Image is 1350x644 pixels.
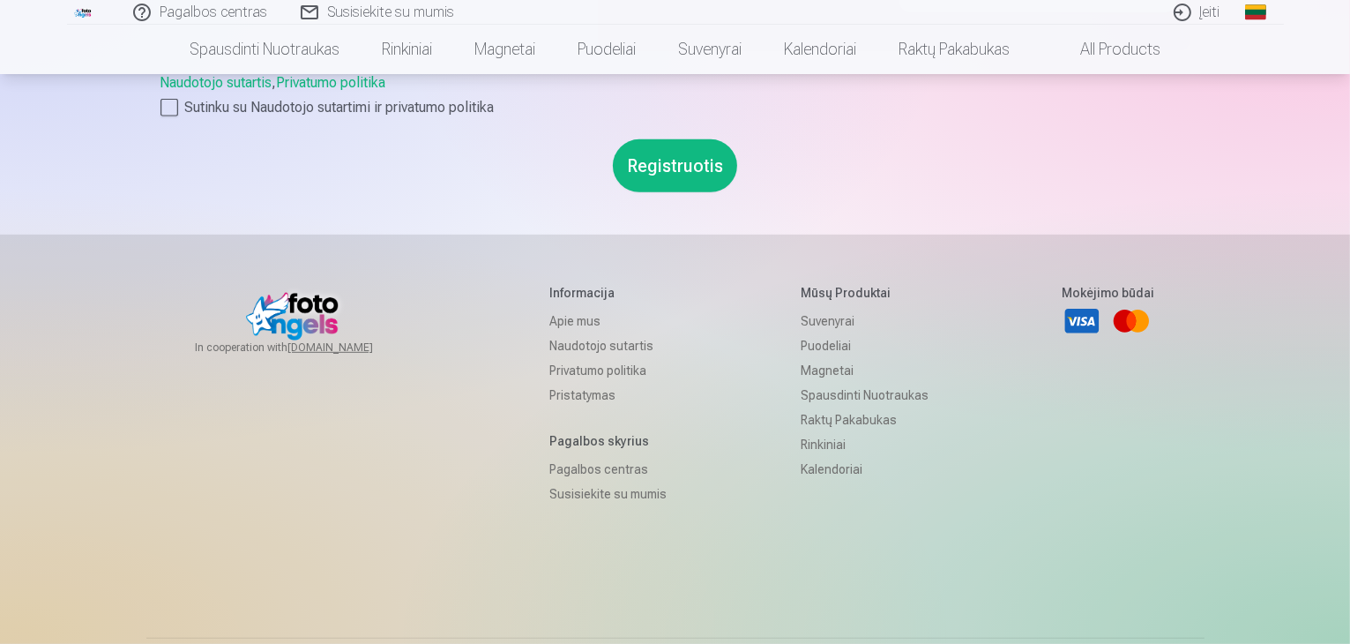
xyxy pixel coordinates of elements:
a: Pristatymas [549,383,667,408]
a: Naudotojo sutartis [549,333,667,358]
a: Kalendoriai [801,457,929,482]
a: Magnetai [453,25,556,74]
label: Sutinku su Naudotojo sutartimi ir privatumo politika [160,97,1190,118]
img: /fa2 [74,7,93,18]
span: In cooperation with [195,341,415,355]
h5: Informacija [549,284,667,302]
a: Puodeliai [556,25,657,74]
a: All products [1031,25,1182,74]
a: Susisiekite su mumis [549,482,667,506]
a: [DOMAIN_NAME] [287,341,415,355]
button: Registruotis [613,139,737,192]
h5: Pagalbos skyrius [549,432,667,450]
a: Spausdinti nuotraukas [801,383,929,408]
a: Mastercard [1112,302,1151,341]
a: Raktų pakabukas [877,25,1031,74]
a: Suvenyrai [657,25,763,74]
a: Spausdinti nuotraukas [168,25,361,74]
a: Rinkiniai [801,432,929,457]
a: Apie mus [549,309,667,333]
a: Rinkiniai [361,25,453,74]
a: Privatumo politika [277,74,386,91]
a: Raktų pakabukas [801,408,929,432]
a: Privatumo politika [549,358,667,383]
div: , [160,72,1190,118]
h5: Mūsų produktai [801,284,929,302]
a: Pagalbos centras [549,457,667,482]
a: Kalendoriai [763,25,877,74]
h5: Mokėjimo būdai [1063,284,1155,302]
a: Naudotojo sutartis [160,74,272,91]
a: Magnetai [801,358,929,383]
a: Visa [1063,302,1101,341]
a: Suvenyrai [801,309,929,333]
a: Puodeliai [801,333,929,358]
